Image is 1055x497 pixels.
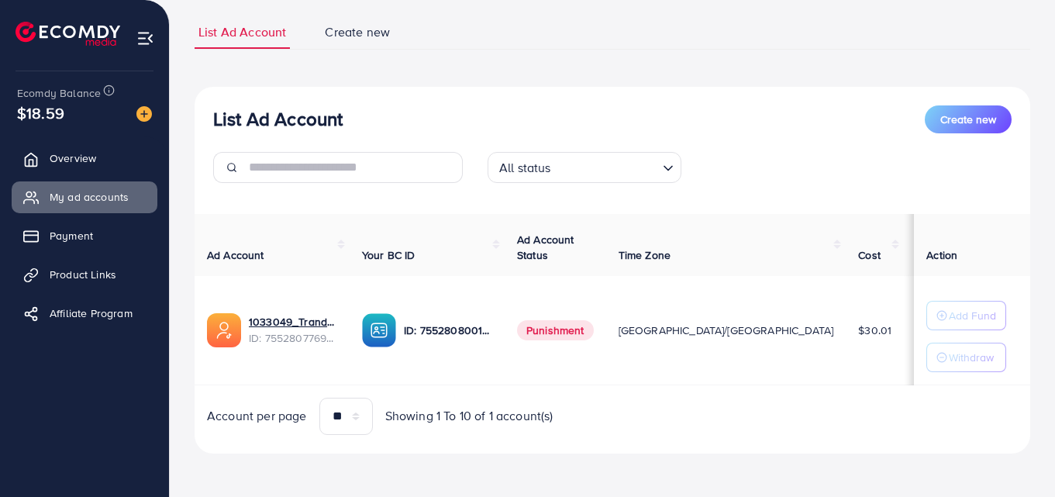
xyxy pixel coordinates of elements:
[496,157,554,179] span: All status
[50,228,93,243] span: Payment
[989,427,1043,485] iframe: Chat
[619,247,671,263] span: Time Zone
[940,112,996,127] span: Create new
[517,232,574,263] span: Ad Account Status
[556,154,657,179] input: Search for option
[136,106,152,122] img: image
[362,247,415,263] span: Your BC ID
[50,189,129,205] span: My ad accounts
[12,181,157,212] a: My ad accounts
[207,313,241,347] img: ic-ads-acc.e4c84228.svg
[136,29,154,47] img: menu
[926,343,1006,372] button: Withdraw
[207,407,307,425] span: Account per page
[858,323,891,338] span: $30.01
[404,321,492,340] p: ID: 7552808001163968529
[385,407,553,425] span: Showing 1 To 10 of 1 account(s)
[517,320,594,340] span: Punishment
[949,348,994,367] p: Withdraw
[207,247,264,263] span: Ad Account
[926,301,1006,330] button: Add Fund
[12,298,157,329] a: Affiliate Program
[17,102,64,124] span: $18.59
[198,23,286,41] span: List Ad Account
[50,150,96,166] span: Overview
[362,313,396,347] img: ic-ba-acc.ded83a64.svg
[949,306,996,325] p: Add Fund
[17,85,101,101] span: Ecomdy Balance
[213,108,343,130] h3: List Ad Account
[249,314,337,346] div: <span class='underline'>1033049_Trand Era_1758525235875</span></br>7552807769917669384
[12,143,157,174] a: Overview
[858,247,881,263] span: Cost
[249,330,337,346] span: ID: 7552807769917669384
[12,220,157,251] a: Payment
[50,305,133,321] span: Affiliate Program
[16,22,120,46] img: logo
[325,23,390,41] span: Create new
[619,323,834,338] span: [GEOGRAPHIC_DATA]/[GEOGRAPHIC_DATA]
[12,259,157,290] a: Product Links
[249,314,337,330] a: 1033049_Trand Era_1758525235875
[50,267,116,282] span: Product Links
[926,247,957,263] span: Action
[925,105,1012,133] button: Create new
[488,152,681,183] div: Search for option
